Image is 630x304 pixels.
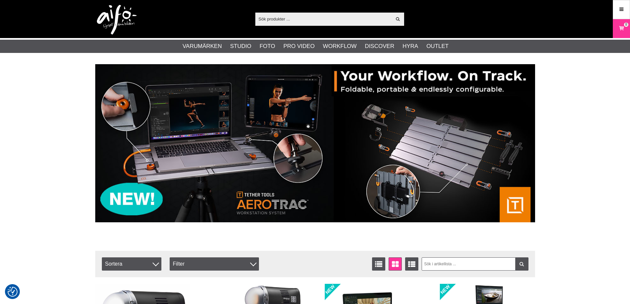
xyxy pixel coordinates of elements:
[515,257,528,271] a: Filtrera
[283,42,315,51] a: Pro Video
[102,257,161,271] span: Sortera
[372,257,385,271] a: Listvisning
[405,257,418,271] a: Utökad listvisning
[8,286,18,298] button: Samtyckesinställningar
[260,42,275,51] a: Foto
[426,42,448,51] a: Outlet
[8,287,18,297] img: Revisit consent button
[365,42,394,51] a: Discover
[97,5,137,35] img: logo.png
[625,22,627,27] span: 8
[230,42,251,51] a: Studio
[389,257,402,271] a: Fönstervisning
[402,42,418,51] a: Hyra
[613,21,630,36] a: 8
[422,257,528,271] input: Sök i artikellista ...
[323,42,357,51] a: Workflow
[95,64,535,222] img: Annons:007 banner-header-aerotrac-1390x500.jpg
[183,42,222,51] a: Varumärken
[170,257,259,271] div: Filter
[255,14,392,24] input: Sök produkter ...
